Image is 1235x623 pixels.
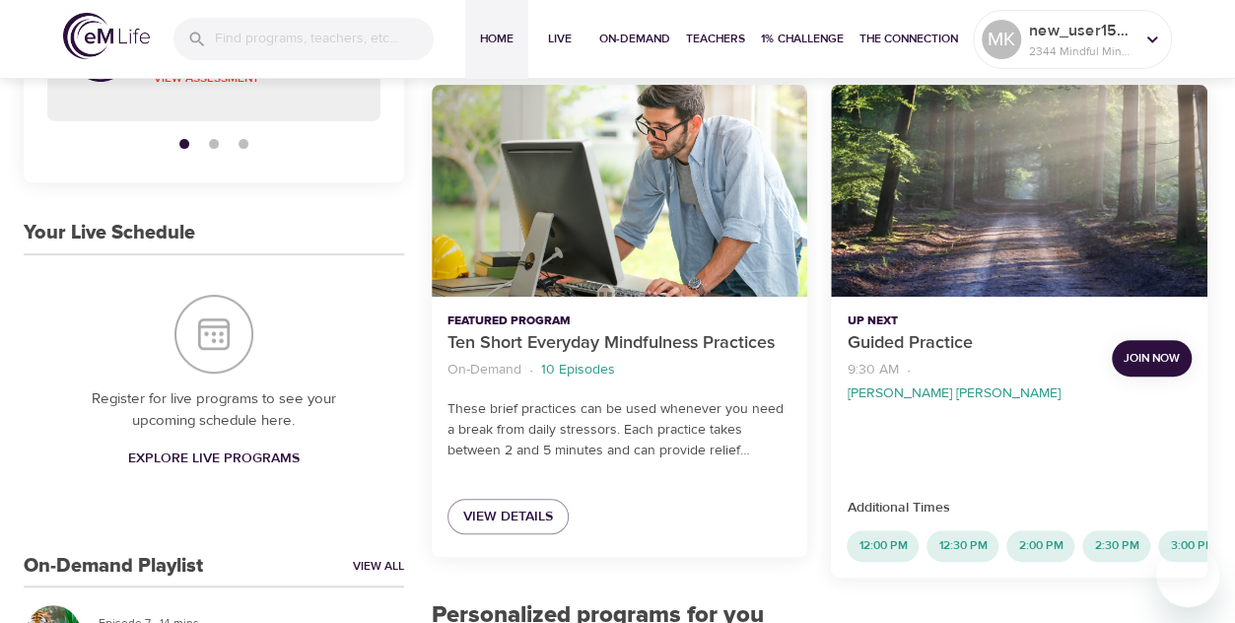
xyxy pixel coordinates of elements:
p: new_user1566398680 [1029,19,1133,42]
p: Guided Practice [847,330,1096,357]
span: Teachers [686,29,745,49]
nav: breadcrumb [447,357,792,383]
span: View Details [463,505,553,529]
span: 2:30 PM [1082,537,1150,554]
p: Up Next [847,312,1096,330]
p: These brief practices can be used whenever you need a break from daily stressors. Each practice t... [447,399,792,461]
span: Live [536,29,583,49]
span: Home [473,29,520,49]
p: [PERSON_NAME] [PERSON_NAME] [847,383,1060,404]
iframe: Button to launch messaging window [1156,544,1219,607]
button: Join Now [1112,340,1192,377]
span: The Connection [859,29,958,49]
div: 2:00 PM [1006,530,1074,562]
p: 10 Episodes [541,360,615,381]
input: Find programs, teachers, etc... [215,18,434,60]
span: Join Now [1124,348,1180,369]
p: Additional Times [847,498,1192,519]
button: Guided Practice [831,85,1207,297]
p: Register for live programs to see your upcoming schedule here. [63,388,365,433]
li: · [529,357,533,383]
p: 9:30 AM [847,360,898,381]
p: Ten Short Everyday Mindfulness Practices [447,330,792,357]
span: On-Demand [599,29,670,49]
a: Explore Live Programs [120,441,308,477]
p: Featured Program [447,312,792,330]
span: 2:00 PM [1006,537,1074,554]
span: 1% Challenge [761,29,844,49]
h3: Your Live Schedule [24,222,195,244]
p: 2344 Mindful Minutes [1029,42,1133,60]
p: On-Demand [447,360,521,381]
span: Explore Live Programs [128,447,300,471]
div: 12:00 PM [847,530,919,562]
span: 12:30 PM [926,537,998,554]
div: MK [982,20,1021,59]
a: View Details [447,499,569,535]
a: View All [353,558,404,575]
nav: breadcrumb [847,357,1096,404]
button: Ten Short Everyday Mindfulness Practices [432,85,808,297]
span: 3:00 PM [1158,537,1226,554]
div: 2:30 PM [1082,530,1150,562]
div: 3:00 PM [1158,530,1226,562]
img: logo [63,13,150,59]
h3: On-Demand Playlist [24,555,203,578]
div: 12:30 PM [926,530,998,562]
li: · [906,357,910,383]
img: Your Live Schedule [174,295,253,374]
span: 12:00 PM [847,537,919,554]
